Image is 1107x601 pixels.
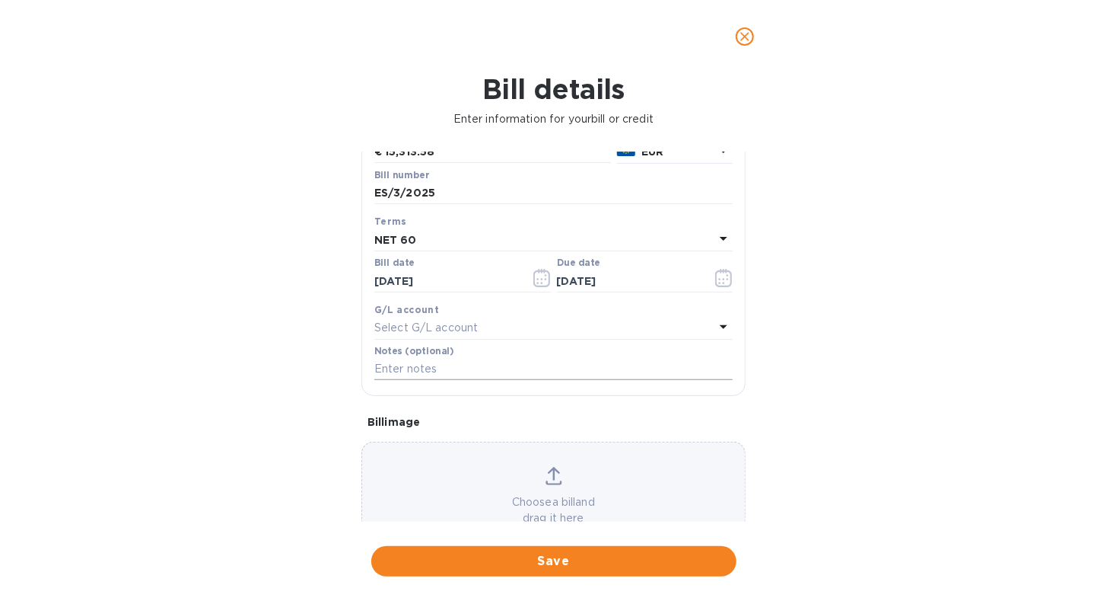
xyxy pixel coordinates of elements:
[641,145,663,158] b: EUR
[727,18,763,55] button: close
[374,358,733,381] input: Enter notes
[362,494,745,526] p: Choose a bill and drag it here
[374,320,478,336] p: Select G/L account
[367,414,740,430] p: Bill image
[374,141,385,164] div: €
[374,234,417,246] b: NET 60
[374,182,733,205] input: Enter bill number
[374,171,429,180] label: Bill number
[371,546,736,577] button: Save
[374,347,454,356] label: Notes (optional)
[12,73,1095,105] h1: Bill details
[385,141,611,164] input: € Enter bill amount
[12,111,1095,127] p: Enter information for your bill or credit
[374,304,439,315] b: G/L account
[383,552,724,571] span: Save
[374,216,407,227] b: Terms
[557,270,701,293] input: Due date
[557,259,600,268] label: Due date
[374,270,518,293] input: Select date
[374,259,415,268] label: Bill date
